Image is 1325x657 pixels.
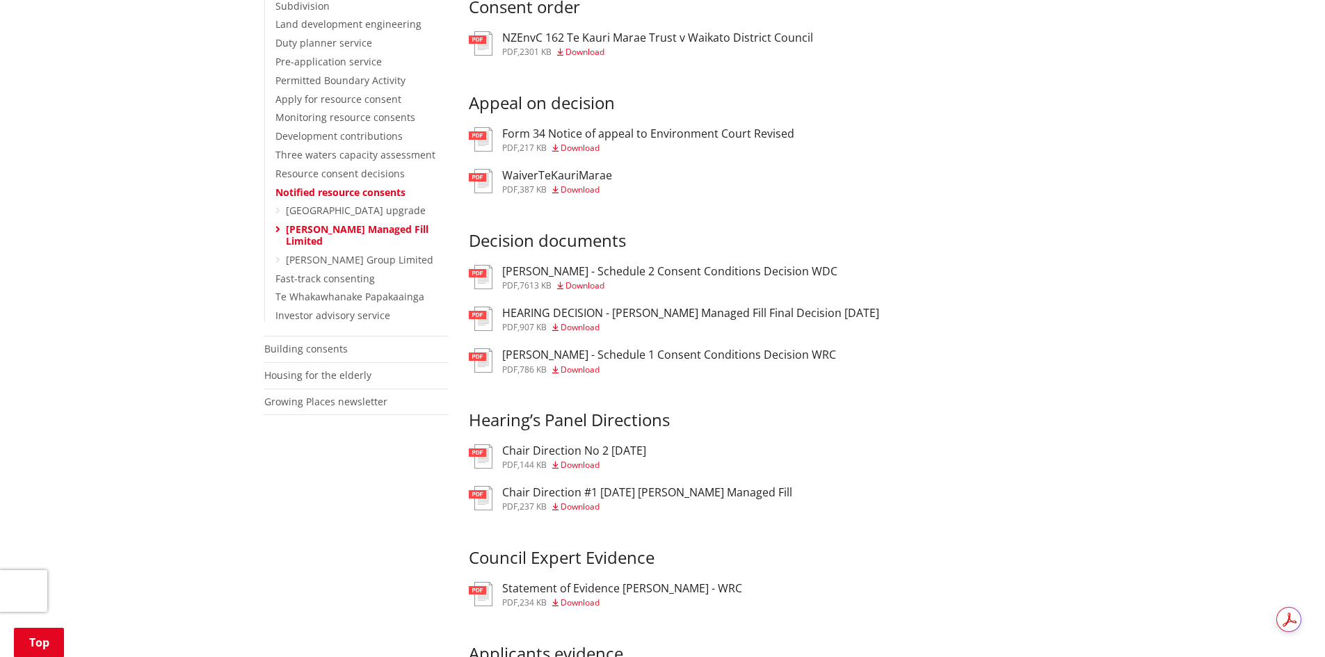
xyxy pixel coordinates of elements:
a: Growing Places newsletter [264,395,387,408]
a: [GEOGRAPHIC_DATA] upgrade [286,204,426,217]
div: , [502,282,837,290]
img: document-pdf.svg [469,169,492,193]
div: , [502,144,794,152]
a: Notified resource consents [275,186,405,199]
a: Statement of Evidence [PERSON_NAME] - WRC pdf,234 KB Download [469,582,742,607]
span: Download [561,142,600,154]
img: document-pdf.svg [469,486,492,510]
a: Permitted Boundary Activity [275,74,405,87]
div: , [502,366,836,374]
a: Duty planner service [275,36,372,49]
h3: HEARING DECISION - [PERSON_NAME] Managed Fill Final Decision [DATE] [502,307,879,320]
h3: Chair Direction #1 [DATE] [PERSON_NAME] Managed Fill [502,486,792,499]
h3: Hearing’s Panel Directions [469,391,1061,431]
span: Download [565,46,604,58]
a: Land development engineering [275,17,421,31]
a: WaiverTeKauriMarae pdf,387 KB Download [469,169,612,194]
span: Download [561,184,600,195]
a: Building consents [264,342,348,355]
a: Top [14,628,64,657]
div: , [502,186,612,194]
span: pdf [502,279,517,291]
span: pdf [502,46,517,58]
img: document-pdf.svg [469,127,492,152]
h3: Chair Direction No 2 [DATE] [502,444,646,457]
a: Investor advisory service [275,309,390,322]
span: Download [565,279,604,291]
h3: Statement of Evidence [PERSON_NAME] - WRC [502,582,742,595]
img: document-pdf.svg [469,582,492,606]
span: 7613 KB [520,279,552,291]
span: pdf [502,142,517,154]
a: Chair Direction No 2 [DATE] pdf,144 KB Download [469,444,646,469]
a: Three waters capacity assessment [275,148,435,161]
a: NZEnvC 162 Te Kauri Marae Trust v Waikato District Council pdf,2301 KB Download [469,31,813,56]
span: 217 KB [520,142,547,154]
a: Housing for the elderly [264,368,371,382]
a: Form 34 Notice of appeal to Environment Court Revised pdf,217 KB Download [469,127,794,152]
a: [PERSON_NAME] Group Limited [286,253,433,266]
a: [PERSON_NAME] - Schedule 2 Consent Conditions Decision WDC pdf,7613 KB Download [469,265,837,290]
a: [PERSON_NAME] - Schedule 1 Consent Conditions Decision WRC pdf,786 KB Download [469,348,836,373]
div: , [502,461,646,469]
span: 237 KB [520,501,547,512]
a: Chair Direction #1 [DATE] [PERSON_NAME] Managed Fill pdf,237 KB Download [469,486,792,511]
span: 907 KB [520,321,547,333]
h3: [PERSON_NAME] - Schedule 2 Consent Conditions Decision WDC [502,265,837,278]
img: document-pdf.svg [469,31,492,56]
div: , [502,323,879,332]
div: , [502,599,742,607]
span: Download [561,364,600,375]
img: document-pdf.svg [469,444,492,469]
h3: WaiverTeKauriMarae [502,169,612,182]
a: Te Whakawhanake Papakaainga [275,290,424,303]
span: pdf [502,321,517,333]
span: 144 KB [520,459,547,471]
h3: Appeal on decision [469,73,1061,113]
span: Download [561,459,600,471]
a: Apply for resource consent [275,92,401,106]
a: Fast-track consenting [275,272,375,285]
h3: Form 34 Notice of appeal to Environment Court Revised [502,127,794,140]
h3: NZEnvC 162 Te Kauri Marae Trust v Waikato District Council [502,31,813,44]
img: document-pdf.svg [469,348,492,373]
a: Monitoring resource consents [275,111,415,124]
a: Resource consent decisions [275,167,405,180]
h3: [PERSON_NAME] - Schedule 1 Consent Conditions Decision WRC [502,348,836,362]
img: document-pdf.svg [469,265,492,289]
span: pdf [502,184,517,195]
a: [PERSON_NAME] Managed Fill Limited [286,222,428,248]
span: 387 KB [520,184,547,195]
span: pdf [502,364,517,375]
span: 234 KB [520,597,547,608]
a: HEARING DECISION - [PERSON_NAME] Managed Fill Final Decision [DATE] pdf,907 KB Download [469,307,879,332]
span: pdf [502,459,517,471]
iframe: Messenger Launcher [1261,599,1311,649]
span: Download [561,321,600,333]
h3: Decision documents [469,211,1061,251]
span: Download [561,501,600,512]
h3: Council Expert Evidence [469,528,1061,568]
span: pdf [502,501,517,512]
a: Development contributions [275,129,403,143]
div: , [502,48,813,56]
a: Pre-application service [275,55,382,68]
img: document-pdf.svg [469,307,492,331]
div: , [502,503,792,511]
span: pdf [502,597,517,608]
span: 786 KB [520,364,547,375]
span: 2301 KB [520,46,552,58]
span: Download [561,597,600,608]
